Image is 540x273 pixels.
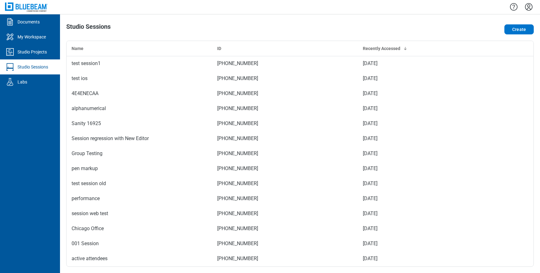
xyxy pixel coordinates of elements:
[72,180,207,187] div: test session old
[212,251,358,266] td: [PHONE_NUMBER]
[17,79,27,85] div: Labs
[17,49,47,55] div: Studio Projects
[358,101,503,116] td: [DATE]
[5,62,15,72] svg: Studio Sessions
[72,195,207,202] div: performance
[72,165,207,172] div: pen markup
[363,45,498,52] div: Recently Accessed
[504,24,534,34] button: Create
[212,176,358,191] td: [PHONE_NUMBER]
[5,17,15,27] svg: Documents
[5,77,15,87] svg: Labs
[212,161,358,176] td: [PHONE_NUMBER]
[72,75,207,82] div: test ios
[358,206,503,221] td: [DATE]
[212,221,358,236] td: [PHONE_NUMBER]
[17,64,48,70] div: Studio Sessions
[72,210,207,217] div: session web test
[72,90,207,97] div: 4E4ENECAA
[66,23,111,33] h1: Studio Sessions
[17,19,40,25] div: Documents
[72,255,207,262] div: active attendees
[72,225,207,232] div: Chicago Office
[5,47,15,57] svg: Studio Projects
[5,32,15,42] svg: My Workspace
[358,86,503,101] td: [DATE]
[358,236,503,251] td: [DATE]
[72,240,207,247] div: 001 Session
[358,131,503,146] td: [DATE]
[72,105,207,112] div: alphanumerical
[212,101,358,116] td: [PHONE_NUMBER]
[17,34,46,40] div: My Workspace
[212,56,358,71] td: [PHONE_NUMBER]
[212,116,358,131] td: [PHONE_NUMBER]
[212,236,358,251] td: [PHONE_NUMBER]
[212,206,358,221] td: [PHONE_NUMBER]
[212,146,358,161] td: [PHONE_NUMBER]
[212,86,358,101] td: [PHONE_NUMBER]
[358,176,503,191] td: [DATE]
[212,191,358,206] td: [PHONE_NUMBER]
[217,45,353,52] div: ID
[212,131,358,146] td: [PHONE_NUMBER]
[212,71,358,86] td: [PHONE_NUMBER]
[358,251,503,266] td: [DATE]
[524,2,534,12] button: Settings
[358,221,503,236] td: [DATE]
[72,45,207,52] div: Name
[5,3,47,12] img: Bluebeam, Inc.
[358,116,503,131] td: [DATE]
[358,56,503,71] td: [DATE]
[358,191,503,206] td: [DATE]
[358,71,503,86] td: [DATE]
[358,146,503,161] td: [DATE]
[72,135,207,142] div: Session regression with New Editor
[72,60,207,67] div: test session1
[72,120,207,127] div: Sanity 16925
[358,161,503,176] td: [DATE]
[72,150,207,157] div: Group Testing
